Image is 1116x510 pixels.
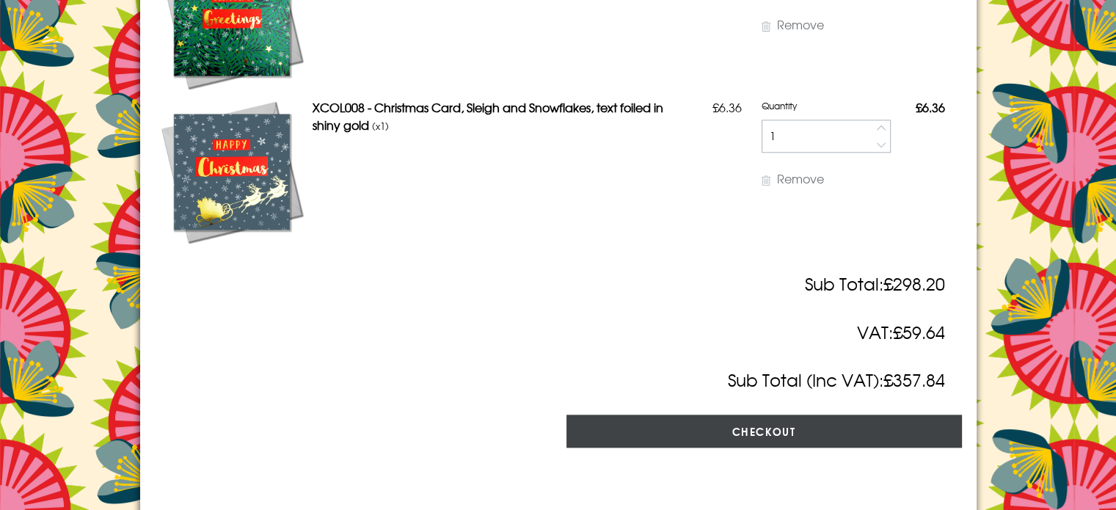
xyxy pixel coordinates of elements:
[883,271,945,296] span: £298.20
[313,98,663,134] a: XCOL008 - Christmas Card, Sleigh and Snowflakes, text foiled in shiny gold
[155,367,962,393] h4: Sub Total (Inc VAT):
[893,319,945,344] span: £59.64
[158,98,305,245] img: Christmas Card, Sleigh and Snowflakes, text foiled in shiny gold
[372,119,389,133] small: (x1)
[155,319,962,345] h4: VAT:
[883,367,945,392] span: £357.84
[762,15,824,33] a: Remove
[697,95,758,249] td: £6.36
[777,170,824,187] span: Remove
[566,415,962,448] input: Checkout
[762,170,824,187] a: Remove
[155,271,962,296] h4: Sub Total:
[777,15,824,33] span: Remove
[916,98,945,116] strong: £6.36
[762,99,804,112] label: Quantity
